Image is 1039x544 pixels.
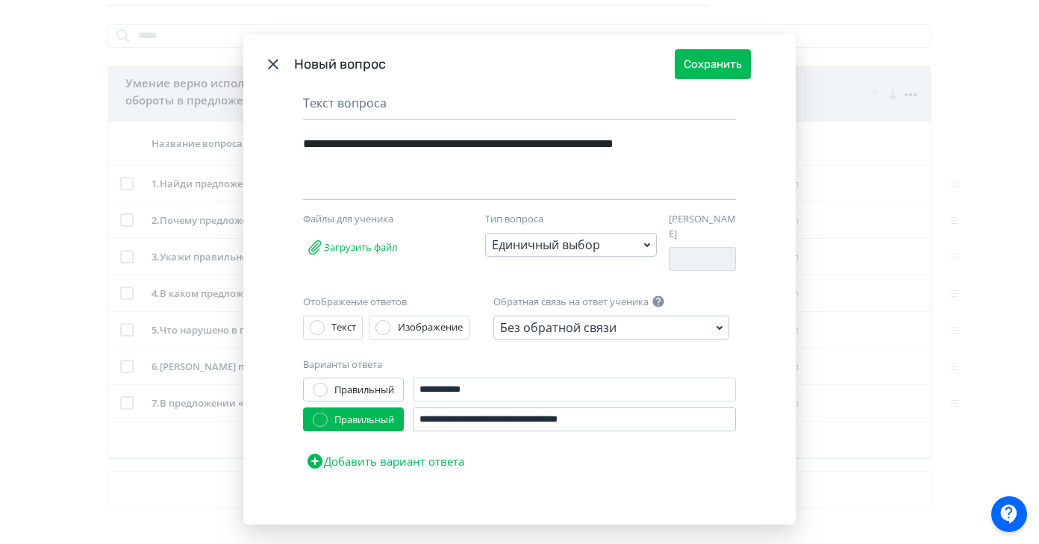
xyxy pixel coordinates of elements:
label: Варианты ответа [303,357,382,372]
button: Сохранить [675,49,751,79]
div: Файлы для ученика [303,212,460,227]
div: Modal [243,34,796,524]
button: Добавить вариант ответа [303,446,467,476]
div: Новый вопрос [294,54,675,75]
div: Единичный выбор [492,236,600,254]
div: Правильный [334,413,394,428]
label: Отображение ответов [303,295,407,310]
div: Без обратной связи [500,319,617,337]
div: Текст вопроса [303,94,736,120]
div: Текст [331,320,356,335]
div: Изображение [398,320,463,335]
div: Правильный [334,383,394,398]
label: Обратная связь на ответ ученика [493,295,649,310]
label: Тип вопроса [485,212,543,227]
label: [PERSON_NAME] [669,212,736,241]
